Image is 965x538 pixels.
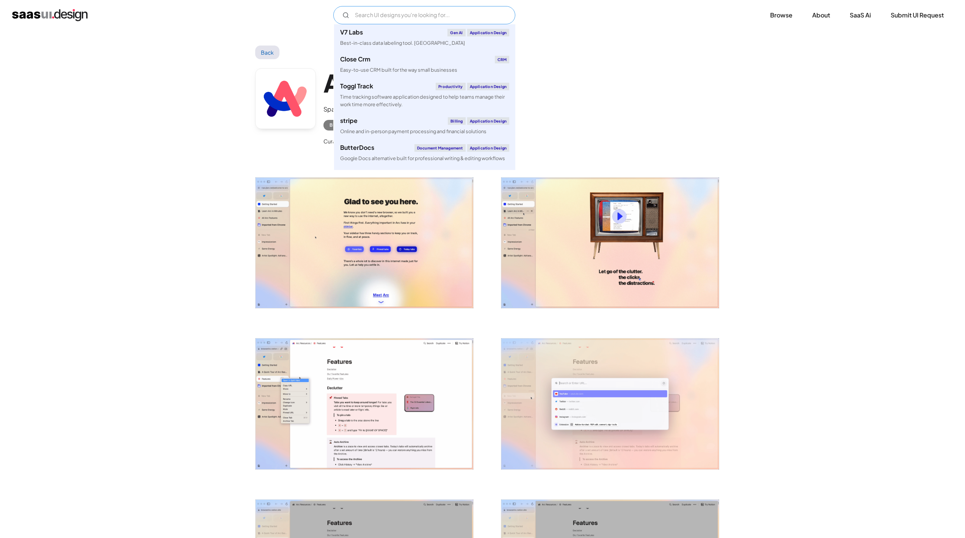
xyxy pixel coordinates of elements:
[340,118,358,124] div: stripe
[841,7,880,24] a: SaaS Ai
[340,66,457,74] div: Easy-to-use CRM built for the way small businesses
[340,93,509,108] div: Time tracking software application designed to help teams manage their work time more effectively.
[447,29,465,36] div: Gen AI
[761,7,802,24] a: Browse
[256,178,473,308] a: open lightbox
[501,178,719,308] img: 643f85d9da8384f304eaa65f_Arc%20browser%20Get%20started%20video%20screen.png
[882,7,953,24] a: Submit UI Request
[323,68,471,98] h1: Arc Browser
[340,29,363,35] div: V7 Labs
[333,6,515,24] form: Email Form
[803,7,839,24] a: About
[334,78,515,112] a: Toggl TrackProductivityApplication DesignTime tracking software application designed to help team...
[448,117,465,125] div: Billing
[340,145,374,151] div: ButterDocs
[340,83,373,89] div: Toggl Track
[467,117,510,125] div: Application Design
[340,155,505,162] div: Google Docs alternative built for professional writing & editing workflows
[501,338,719,469] a: open lightbox
[334,24,515,51] a: V7 LabsGen AIApplication DesignBest-in-class data labeling tool. [GEOGRAPHIC_DATA]
[323,105,471,114] div: Space to breathe on the internet.
[256,178,473,308] img: 643f85d9d3f66515136311f3_Arc%20browser%20Welcome%20screen.png
[340,56,370,62] div: Close Crm
[330,121,356,130] div: Browser
[334,167,515,201] a: klaviyoEmail MarketingApplication DesignCreate personalised customer experiences across email, SM...
[436,83,465,90] div: Productivity
[323,137,353,146] div: Curated by:
[501,338,719,469] img: 643f85d8b62fa73cc828458b_Arc%20browser%20Add%20New%20Tab.png
[467,29,510,36] div: Application Design
[256,338,473,469] a: open lightbox
[256,338,473,469] img: 643f85d8d71a69660fb6ec97_Arc%20browser%20open%20split%20view%20dropdown.png
[495,56,510,63] div: CRM
[467,144,510,152] div: Application Design
[340,39,465,47] div: Best-in-class data labeling tool. [GEOGRAPHIC_DATA]
[334,51,515,78] a: Close CrmCRMEasy-to-use CRM built for the way small businesses
[334,140,515,167] a: ButterDocsDocument ManagementApplication DesignGoogle Docs alternative built for professional wri...
[501,178,719,308] a: open lightbox
[333,6,515,24] input: Search UI designs you're looking for...
[467,83,510,90] div: Application Design
[12,9,88,21] a: home
[334,113,515,140] a: stripeBillingApplication DesignOnline and in-person payment processing and financial solutions
[255,46,280,59] a: Back
[414,144,466,152] div: Document Management
[340,128,486,135] div: Online and in-person payment processing and financial solutions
